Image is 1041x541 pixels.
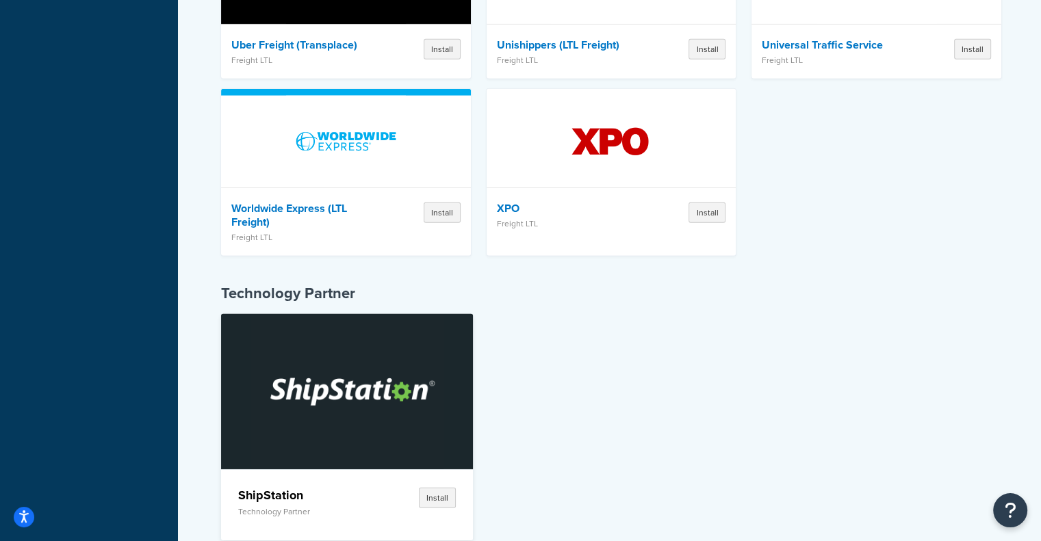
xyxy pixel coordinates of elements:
[424,202,461,223] button: Install
[551,94,671,189] img: XPO
[497,202,639,215] h4: XPO
[221,89,471,256] a: Worldwide Express (LTL Freight)Worldwide Express (LTL Freight)Freight LTLInstall
[238,507,368,516] p: Technology Partner
[250,315,444,469] img: ShipStation
[497,219,639,228] p: Freight LTL
[238,487,368,503] h4: ShipStation
[231,55,373,65] p: Freight LTL
[419,488,456,508] button: Install
[221,314,473,470] a: ShipStation
[689,202,725,223] button: Install
[221,283,1001,304] h4: Technology Partner
[231,233,373,242] p: Freight LTL
[762,38,903,52] h4: Universal Traffic Service
[497,38,639,52] h4: Unishippers (LTL Freight)
[424,39,461,60] button: Install
[286,94,406,189] img: Worldwide Express (LTL Freight)
[497,55,639,65] p: Freight LTL
[231,202,373,229] h4: Worldwide Express (LTL Freight)
[487,89,736,256] a: XPO XPOFreight LTLInstall
[231,38,373,52] h4: Uber Freight (Transplace)
[689,39,725,60] button: Install
[993,493,1027,527] button: Open Resource Center
[954,39,991,60] button: Install
[762,55,903,65] p: Freight LTL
